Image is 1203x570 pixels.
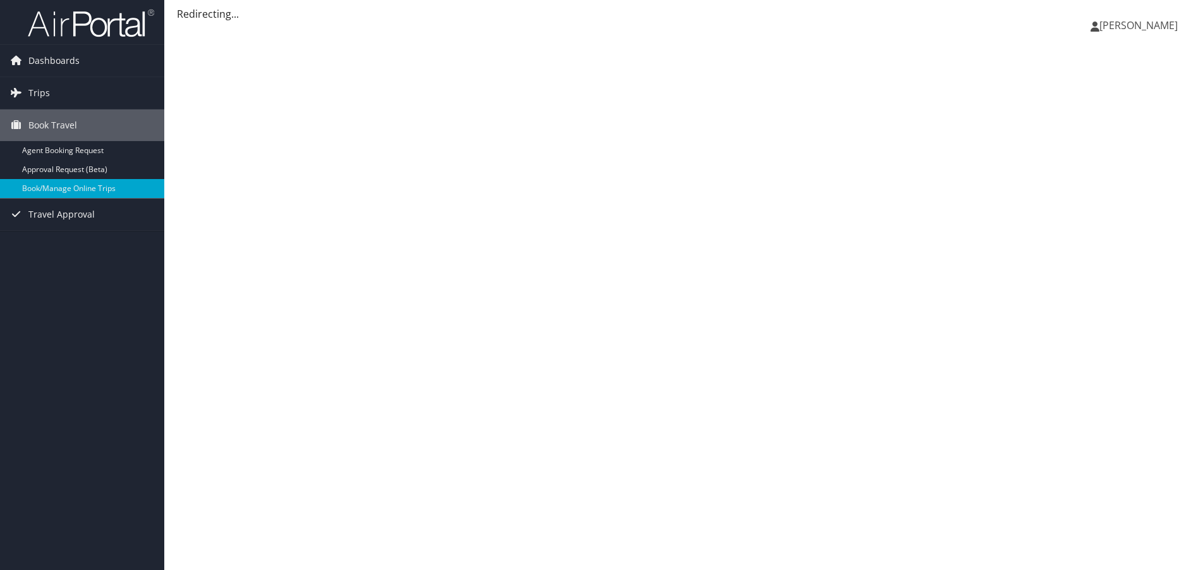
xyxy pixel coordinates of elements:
[28,109,77,141] span: Book Travel
[28,45,80,77] span: Dashboards
[1091,6,1190,44] a: [PERSON_NAME]
[28,77,50,109] span: Trips
[177,6,1190,22] div: Redirecting...
[28,8,154,38] img: airportal-logo.png
[28,199,95,230] span: Travel Approval
[1099,18,1178,32] span: [PERSON_NAME]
